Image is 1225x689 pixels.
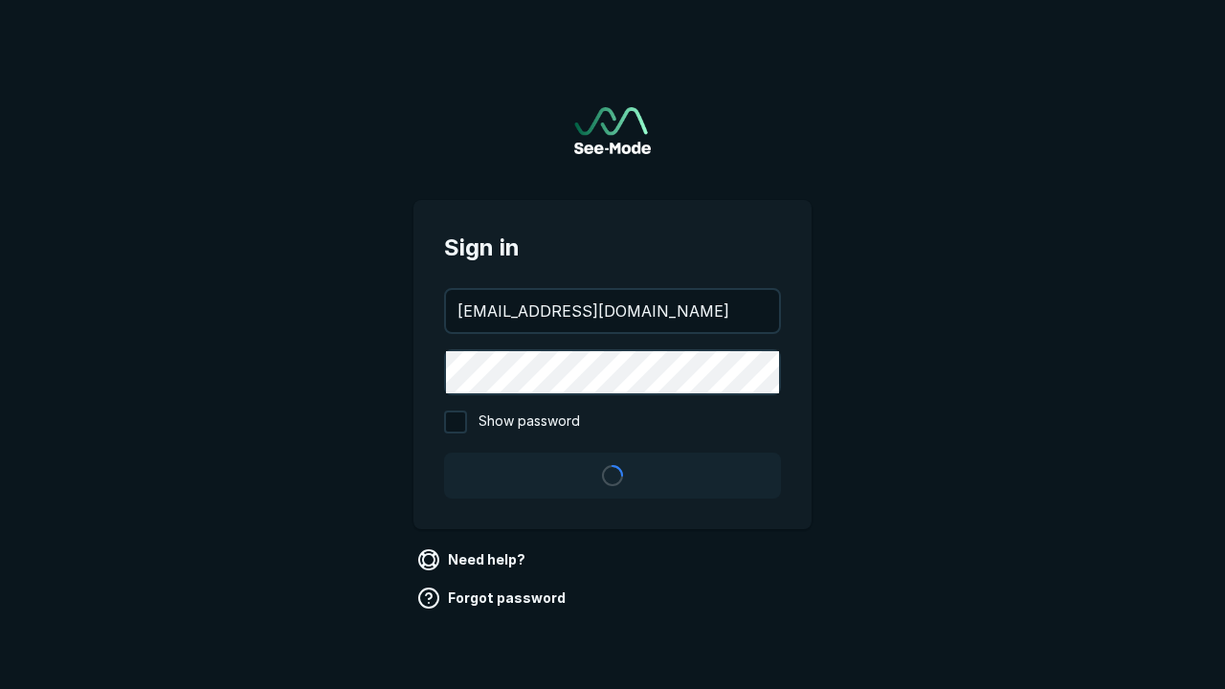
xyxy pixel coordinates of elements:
span: Sign in [444,231,781,265]
img: See-Mode Logo [574,107,651,154]
a: Need help? [413,545,533,575]
a: Forgot password [413,583,573,613]
span: Show password [479,411,580,433]
input: your@email.com [446,290,779,332]
a: Go to sign in [574,107,651,154]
